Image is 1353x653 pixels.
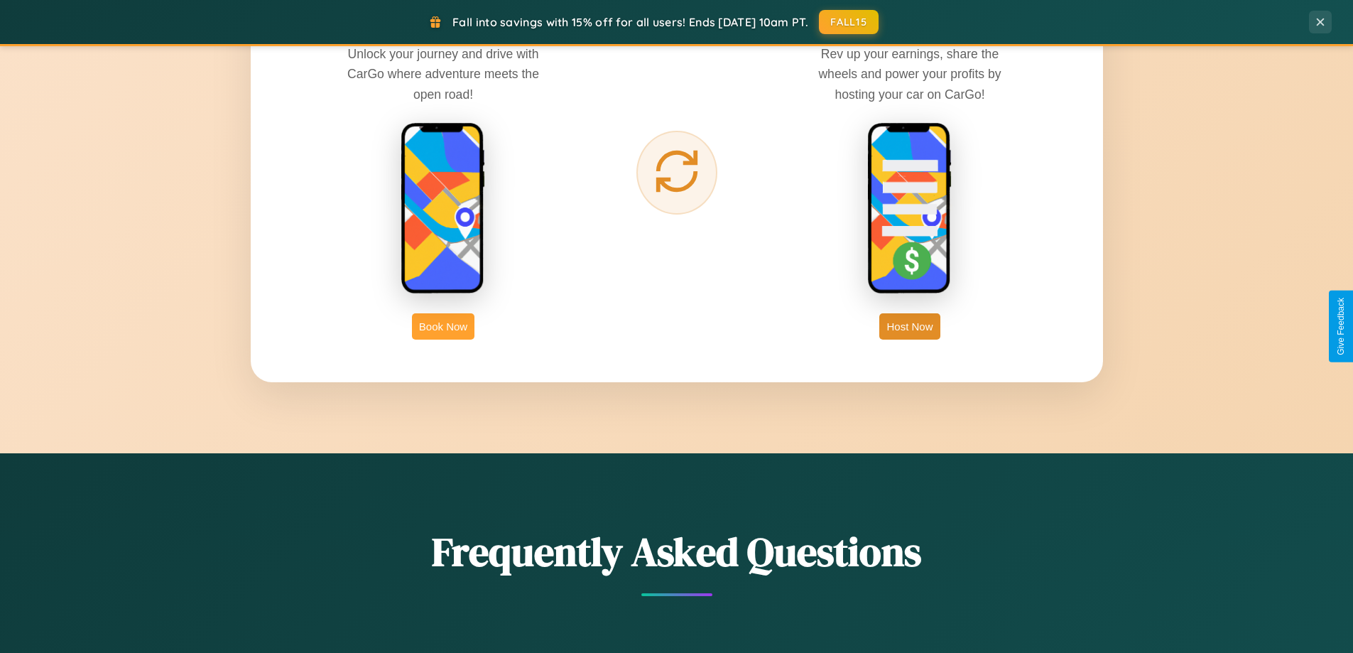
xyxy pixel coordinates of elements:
img: host phone [867,122,952,296]
button: FALL15 [819,10,879,34]
p: Unlock your journey and drive with CarGo where adventure meets the open road! [337,44,550,104]
img: rent phone [401,122,486,296]
button: Book Now [412,313,474,340]
span: Fall into savings with 15% off for all users! Ends [DATE] 10am PT. [452,15,808,29]
div: Give Feedback [1336,298,1346,355]
h2: Frequently Asked Questions [251,524,1103,579]
p: Rev up your earnings, share the wheels and power your profits by hosting your car on CarGo! [803,44,1016,104]
button: Host Now [879,313,940,340]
